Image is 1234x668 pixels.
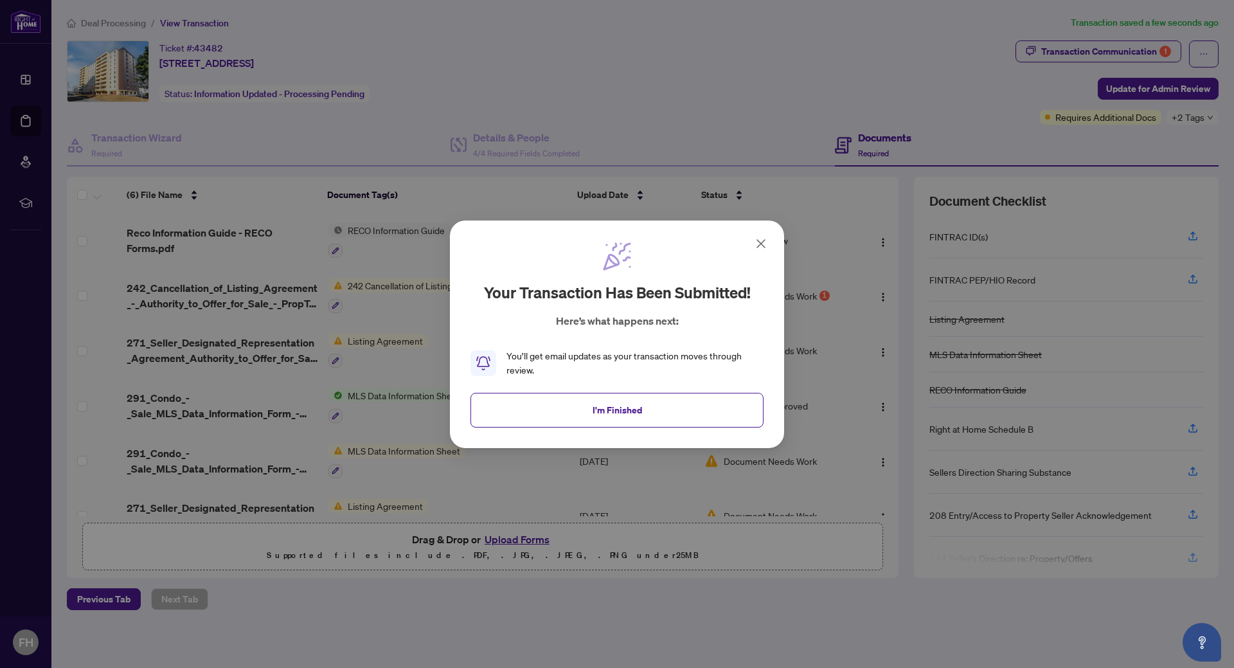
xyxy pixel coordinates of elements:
[484,282,751,303] h2: Your transaction has been submitted!
[1183,623,1221,662] button: Open asap
[556,313,679,329] p: Here’s what happens next:
[506,349,764,377] div: You’ll get email updates as your transaction moves through review.
[593,399,642,420] span: I'm Finished
[470,392,764,427] button: I'm Finished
